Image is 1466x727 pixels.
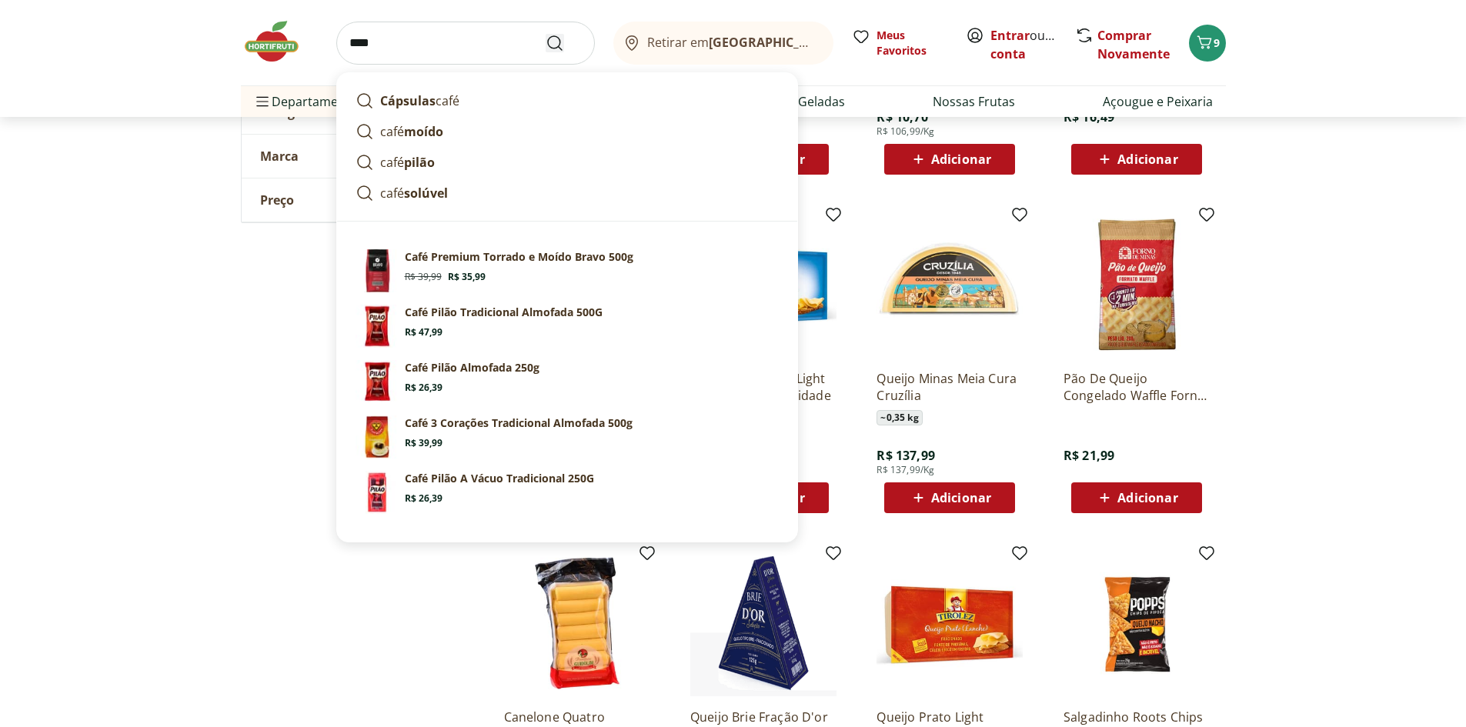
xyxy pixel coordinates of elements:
[404,185,448,202] strong: solúvel
[709,34,968,51] b: [GEOGRAPHIC_DATA]/[GEOGRAPHIC_DATA]
[1189,25,1226,62] button: Carrinho
[405,271,442,283] span: R$ 39,99
[1064,447,1114,464] span: R$ 21,99
[405,492,442,505] span: R$ 26,39
[405,305,603,320] p: Café Pilão Tradicional Almofada 500G
[356,249,399,292] img: Café Premium Torrado e Moído Bravo 500g
[1071,144,1202,175] button: Adicionar
[690,550,837,696] img: Queijo Brie Fração D'or 125g
[931,492,991,504] span: Adicionar
[349,116,785,147] a: cafémoído
[356,471,399,514] img: Principal
[990,27,1075,62] a: Criar conta
[349,409,785,465] a: Café Três Corações Tradicional Almofada 500gCafé 3 Corações Tradicional Almofada 500gR$ 39,99
[1064,212,1210,358] img: Pão De Queijo Congelado Waffle Forno De Minas Pacote 200G
[1097,27,1170,62] a: Comprar Novamente
[877,125,934,138] span: R$ 106,99/Kg
[349,298,785,354] a: Café Pilão Torrado e Moído Tradicional Almofada 500gCafé Pilão Tradicional Almofada 500GR$ 47,99
[380,92,459,110] p: café
[877,212,1023,358] img: Queijo Minas Meia Cura Cruzília
[405,471,594,486] p: Café Pilão A Vácuo Tradicional 250G
[1103,92,1213,111] a: Açougue e Peixaria
[380,184,448,202] p: café
[990,26,1059,63] span: ou
[504,550,650,696] img: Canelone Quatro Queijos Guidolim 500G
[405,437,442,449] span: R$ 39,99
[349,147,785,178] a: cafépilão
[877,410,922,425] span: ~ 0,35 kg
[404,154,435,171] strong: pilão
[356,305,399,348] img: Café Pilão Torrado e Moído Tradicional Almofada 500g
[405,326,442,338] span: R$ 47,99
[349,178,785,208] a: cafésolúvel
[349,354,785,409] a: Café Pilão Almofada 250gCafé Pilão Almofada 250gR$ 26,39
[1064,370,1210,404] a: Pão De Queijo Congelado Waffle Forno De Minas Pacote 200G
[260,148,299,164] span: Marca
[405,249,633,265] p: Café Premium Torrado e Moído Bravo 500g
[349,85,785,116] a: Cápsulascafé
[1071,482,1202,513] button: Adicionar
[241,18,318,65] img: Hortifruti
[877,370,1023,404] a: Queijo Minas Meia Cura Cruzília
[260,192,294,208] span: Preço
[931,153,991,165] span: Adicionar
[933,92,1015,111] a: Nossas Frutas
[877,464,934,476] span: R$ 137,99/Kg
[990,27,1030,44] a: Entrar
[1117,153,1177,165] span: Adicionar
[356,360,399,403] img: Café Pilão Almofada 250g
[884,482,1015,513] button: Adicionar
[546,34,583,52] button: Submit Search
[405,360,539,375] p: Café Pilão Almofada 250g
[1117,492,1177,504] span: Adicionar
[242,178,473,222] button: Preço
[405,415,633,431] p: Café 3 Corações Tradicional Almofada 500g
[613,22,833,65] button: Retirar em[GEOGRAPHIC_DATA]/[GEOGRAPHIC_DATA]
[448,271,486,283] span: R$ 35,99
[1214,35,1220,50] span: 9
[253,83,364,120] span: Departamentos
[356,415,399,459] img: Café Três Corações Tradicional Almofada 500g
[404,123,443,140] strong: moído
[877,28,947,58] span: Meus Favoritos
[380,92,436,109] strong: Cápsulas
[349,243,785,298] a: Café Premium Torrado e Moído Bravo 500gCafé Premium Torrado e Moído Bravo 500gR$ 39,99R$ 35,99
[242,135,473,178] button: Marca
[380,122,443,141] p: café
[380,153,435,172] p: café
[647,35,817,49] span: Retirar em
[405,382,442,394] span: R$ 26,39
[1064,550,1210,696] img: Salgadinho Roots Chips Popps Queijo Nacho 35g
[253,83,272,120] button: Menu
[349,465,785,520] a: PrincipalCafé Pilão A Vácuo Tradicional 250GR$ 26,39
[877,550,1023,696] img: Queijo Prato Light Tirolez Fatiado
[852,28,947,58] a: Meus Favoritos
[877,447,934,464] span: R$ 137,99
[336,22,595,65] input: search
[884,144,1015,175] button: Adicionar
